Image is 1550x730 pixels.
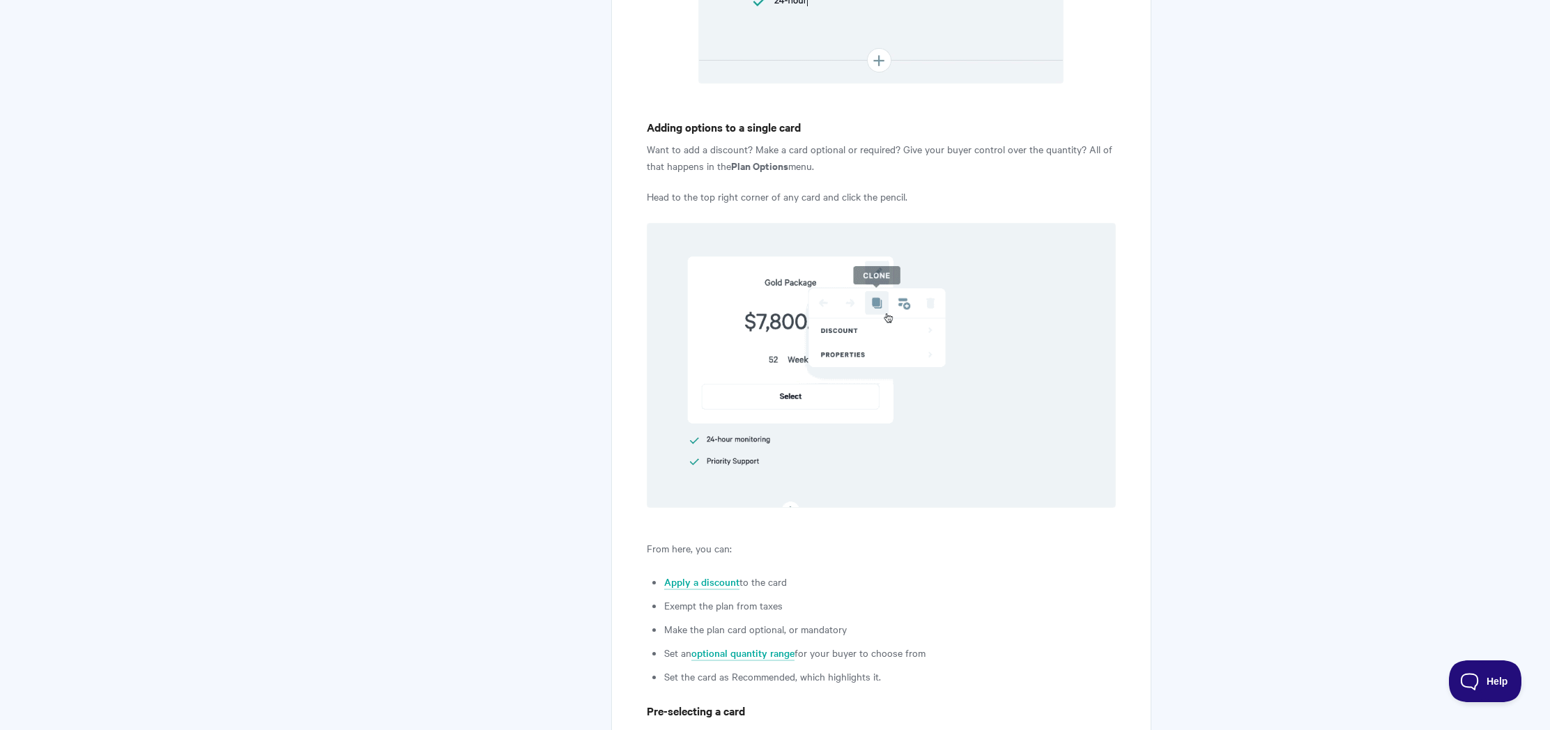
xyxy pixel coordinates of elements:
iframe: Toggle Customer Support [1449,660,1522,702]
a: optional quantity range [691,646,795,661]
strong: Plan Options [731,158,788,173]
a: Apply a discount [664,575,739,590]
li: Exempt the plan from taxes [664,597,1116,614]
h4: Pre-selecting a card [647,702,1116,720]
p: Head to the top right corner of any card and click the pencil. [647,188,1116,205]
li: Set an for your buyer to choose from [664,644,1116,661]
li: to the card [664,573,1116,590]
h4: Adding options to a single card [647,118,1116,136]
li: Set the card as Recommended, which highlights it. [664,668,1116,685]
p: Want to add a discount? Make a card optional or required? Give your buyer control over the quanti... [647,141,1116,174]
p: From here, you can: [647,540,1116,557]
li: Make the plan card optional, or mandatory [664,621,1116,637]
